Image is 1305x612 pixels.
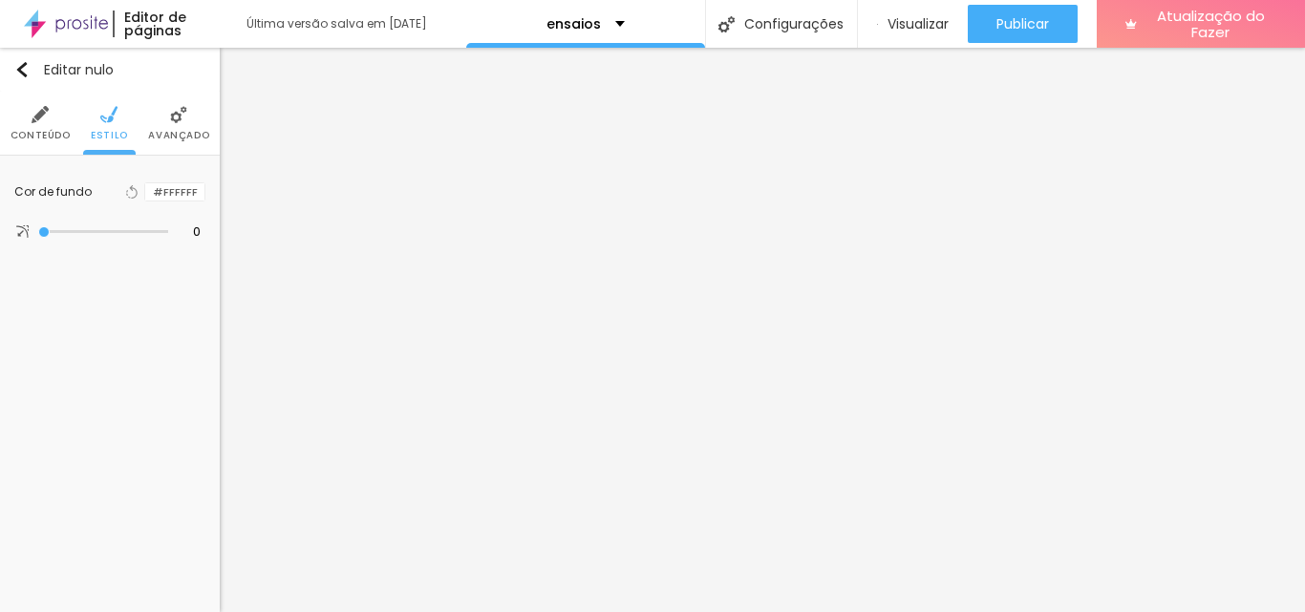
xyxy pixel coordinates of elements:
[16,225,29,238] img: Ícone
[858,5,968,43] button: Visualizar
[100,106,118,123] img: Ícone
[91,128,128,142] font: Estilo
[968,5,1078,43] button: Publicar
[546,14,601,33] font: ensaios
[888,14,949,33] font: Visualizar
[744,14,844,33] font: Configurações
[148,128,209,142] font: Avançado
[877,16,878,32] img: view-1.svg
[14,62,30,77] img: Ícone
[32,106,49,123] img: Ícone
[996,14,1049,33] font: Publicar
[246,15,427,32] font: Última versão salva em [DATE]
[14,183,92,200] font: Cor de fundo
[11,128,71,142] font: Conteúdo
[220,48,1305,612] iframe: Editor
[124,8,186,40] font: Editor de páginas
[170,106,187,123] img: Ícone
[718,16,735,32] img: Ícone
[44,60,114,79] font: Editar nulo
[1157,6,1265,42] font: Atualização do Fazer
